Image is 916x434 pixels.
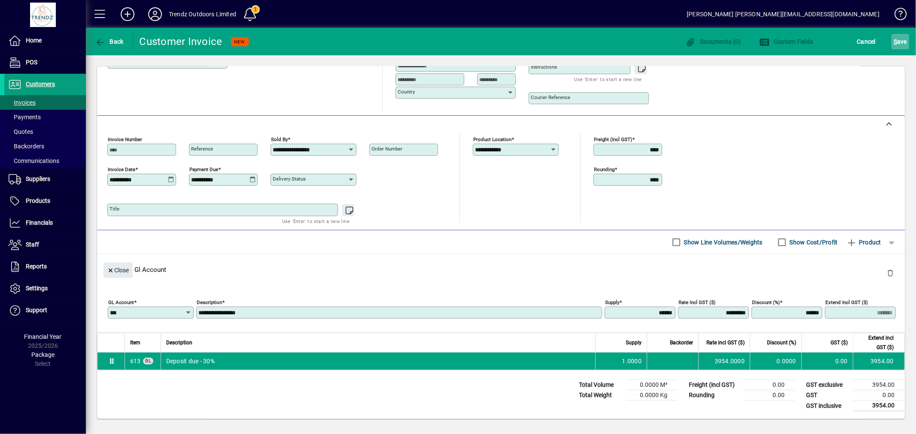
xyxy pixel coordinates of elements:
span: Backorder [670,338,693,347]
a: Invoices [4,95,86,110]
span: GST ($) [831,338,848,347]
div: Trendz Outdoors Limited [169,7,236,21]
div: 3954.0000 [704,357,745,365]
a: Quotes [4,124,86,139]
span: Cancel [857,35,876,48]
app-page-header-button: Back [86,34,133,49]
span: Settings [26,285,48,292]
mat-label: Payment due [189,166,218,172]
td: Rounding [685,390,743,401]
mat-label: Invoice date [108,166,135,172]
mat-label: Courier Reference [531,94,570,100]
span: Item [130,338,140,347]
mat-label: Invoice number [108,136,142,142]
mat-label: Order number [371,146,402,152]
mat-label: Delivery status [273,176,306,182]
div: Gl Account [97,254,905,285]
td: Freight (incl GST) [685,380,743,390]
mat-label: Description [197,299,222,305]
td: 0.0000 [750,353,801,370]
span: NEW [234,39,245,45]
mat-label: Freight (incl GST) [594,136,632,142]
td: Total Weight [575,390,626,401]
td: 0.0000 M³ [626,380,678,390]
button: Add [114,6,141,22]
span: Quotes [9,128,33,135]
span: Reports [26,263,47,270]
button: Delete [880,262,901,283]
span: GL [145,359,151,363]
span: Package [31,351,55,358]
td: 0.00 [743,380,795,390]
a: Staff [4,234,86,256]
mat-label: Product location [473,136,511,142]
span: Product [846,235,881,249]
td: Total Volume [575,380,626,390]
mat-hint: Use 'Enter' to start a new line [282,216,350,226]
span: Back [95,38,124,45]
span: Deposit due - 30% [166,357,215,365]
div: Customer Invoice [140,35,222,48]
a: Backorders [4,139,86,154]
span: POS [26,59,37,66]
mat-label: Rate incl GST ($) [679,299,715,305]
button: Cancel [855,34,878,49]
a: Financials [4,212,86,234]
span: Staff [26,241,39,248]
mat-label: Rounding [594,166,615,172]
span: Payments [9,114,41,121]
mat-label: Sold by [271,136,288,142]
span: Home [26,37,42,44]
button: Profile [141,6,169,22]
td: 0.0000 Kg [626,390,678,401]
span: Description [166,338,192,347]
app-page-header-button: Close [101,266,135,274]
span: S [894,38,897,45]
td: 0.00 [853,390,905,401]
span: Backorders [9,143,44,150]
span: Financials [26,219,53,226]
mat-label: GL Account [108,299,134,305]
a: Products [4,190,86,212]
span: Close [107,263,129,277]
a: Communications [4,154,86,168]
a: Support [4,300,86,321]
span: ave [894,35,907,48]
button: Back [93,34,126,49]
button: Save [892,34,909,49]
td: GST inclusive [802,401,853,411]
span: Communications [9,157,59,164]
span: 1.0000 [622,357,642,365]
td: 3954.00 [853,380,905,390]
span: Rate incl GST ($) [706,338,745,347]
span: Invoices [9,99,36,106]
mat-hint: Use 'Enter' to start a new line [575,74,642,84]
span: Deposit Paid [130,357,141,365]
button: Close [103,262,133,278]
td: GST [802,390,853,401]
a: Reports [4,256,86,277]
span: Custom Fields [759,38,813,45]
span: Documents (0) [685,38,741,45]
a: Home [4,30,86,51]
div: [PERSON_NAME] [PERSON_NAME][EMAIL_ADDRESS][DOMAIN_NAME] [687,7,879,21]
span: Extend incl GST ($) [858,333,894,352]
span: Customers [26,81,55,87]
button: Documents (0) [683,34,743,49]
mat-label: Title [110,206,119,212]
a: Payments [4,110,86,124]
button: Custom Fields [757,34,816,49]
td: 3954.00 [853,353,904,370]
span: Financial Year [24,333,62,340]
td: 3954.00 [853,401,905,411]
span: Support [26,307,47,313]
span: Products [26,197,50,204]
td: 0.00 [801,353,853,370]
a: Knowledge Base [888,2,905,30]
mat-label: Country [398,89,415,95]
span: Suppliers [26,175,50,182]
mat-label: Instructions [531,64,557,70]
a: Settings [4,278,86,299]
span: Supply [626,338,642,347]
span: Discount (%) [767,338,796,347]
